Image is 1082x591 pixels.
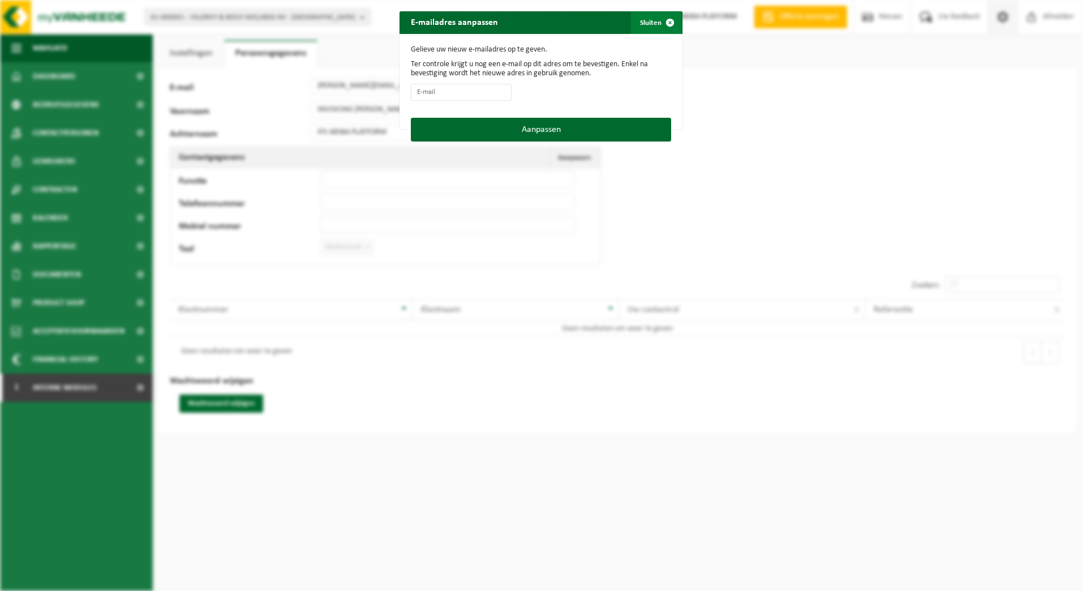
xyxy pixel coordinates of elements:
button: Aanpassen [411,118,671,142]
button: Sluiten [631,11,681,34]
h2: E-mailadres aanpassen [400,11,509,33]
p: Ter controle krijgt u nog een e-mail op dit adres om te bevestigen. Enkel na bevestiging wordt he... [411,60,671,78]
p: Gelieve uw nieuw e-mailadres op te geven. [411,45,671,54]
input: E-mail [411,84,512,101]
